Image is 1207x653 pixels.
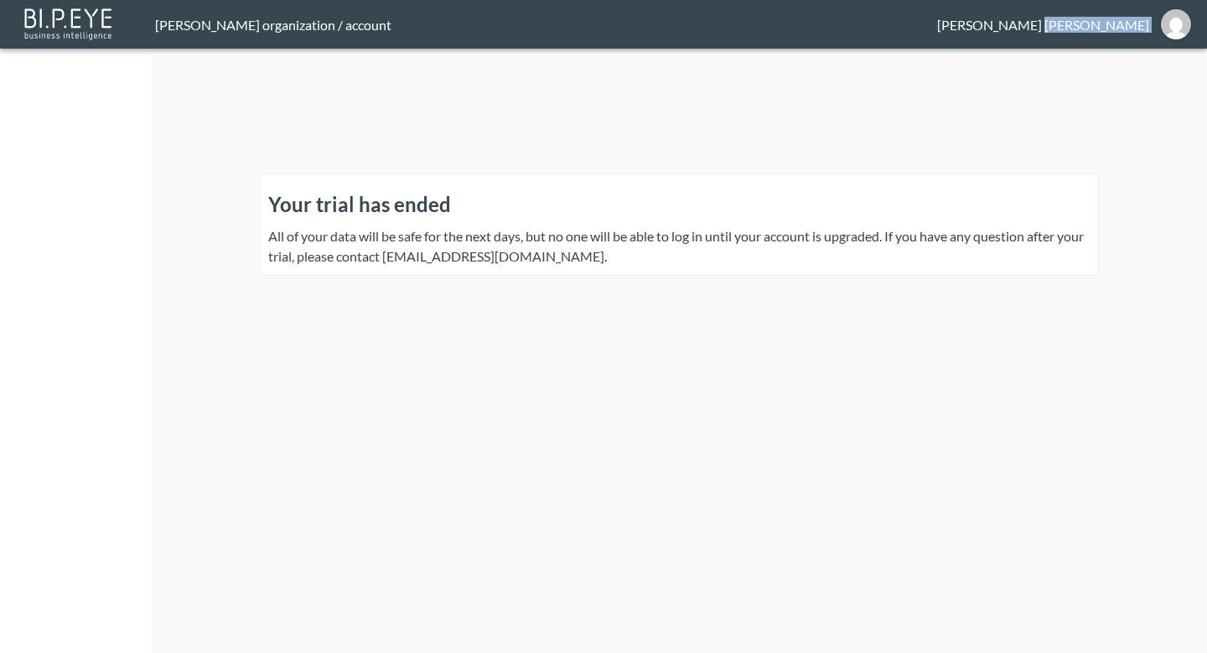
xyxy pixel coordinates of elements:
img: bipeye-logo [21,4,117,42]
button: james@swap-commerce.com [1149,4,1203,44]
b: Your trial has ended [268,192,451,216]
div: [PERSON_NAME] [PERSON_NAME] [937,17,1149,33]
div: [PERSON_NAME] organization / account [155,17,937,33]
img: 86af151c82fdaaa3d39090a8f6cfd63d [1161,9,1191,39]
p: All of your data will be safe for the next days, but no one will be able to log in until your acc... [268,218,1090,267]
